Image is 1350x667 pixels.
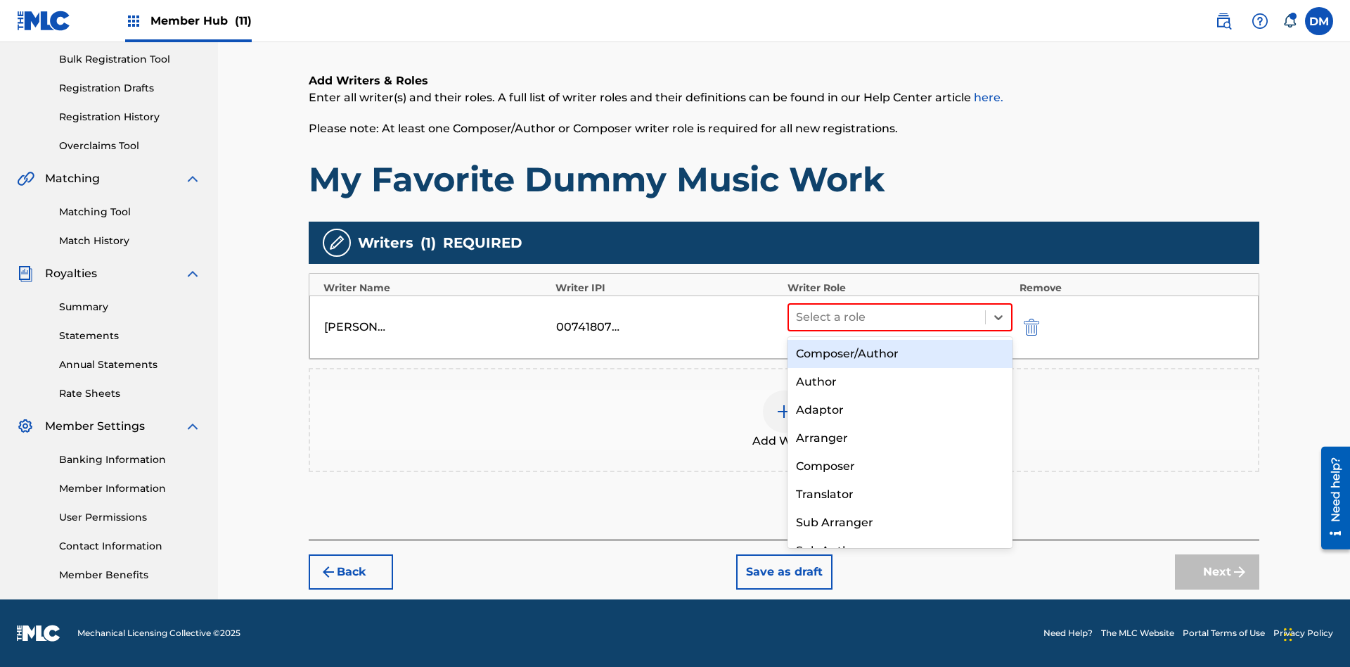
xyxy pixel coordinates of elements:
[59,81,201,96] a: Registration Drafts
[420,232,436,253] span: ( 1 )
[787,281,1012,296] div: Writer Role
[1215,13,1232,30] img: search
[787,452,1012,481] div: Composer
[59,205,201,220] a: Matching Tool
[45,170,100,187] span: Matching
[59,329,201,343] a: Statements
[787,481,1012,509] div: Translator
[59,357,201,372] a: Annual Statements
[787,424,1012,452] div: Arranger
[1024,319,1039,336] img: 12a2ab48e56ec057fbd8.svg
[787,509,1012,537] div: Sub Arranger
[323,281,548,296] div: Writer Name
[309,158,1259,201] h1: My Favorite Dummy Music Work
[59,510,201,525] a: User Permissions
[443,232,522,253] span: REQUIRED
[17,170,34,187] img: Matching
[17,418,34,435] img: Member Settings
[59,139,201,153] a: Overclaims Tool
[1252,13,1268,30] img: help
[59,300,201,315] a: Summary
[309,91,1003,104] span: Enter all writer(s) and their roles. A full list of writer roles and their definitions can be fou...
[787,537,1012,565] div: Sub Author
[309,122,898,135] span: Please note: At least one Composer/Author or Composer writer role is required for all new registr...
[184,265,201,282] img: expand
[59,110,201,125] a: Registration History
[736,554,832,590] button: Save as draft
[1209,7,1237,35] a: Public Search
[184,170,201,187] img: expand
[328,234,345,251] img: writers
[17,11,71,31] img: MLC Logo
[59,481,201,496] a: Member Information
[752,433,816,450] span: Add Writer
[235,14,252,27] span: (11)
[776,403,792,420] img: add
[1284,614,1292,656] div: Drag
[1183,627,1265,640] a: Portal Terms of Use
[1246,7,1274,35] div: Help
[1305,7,1333,35] div: User Menu
[787,396,1012,424] div: Adaptor
[59,568,201,583] a: Member Benefits
[77,627,240,640] span: Mechanical Licensing Collective © 2025
[1043,627,1093,640] a: Need Help?
[150,13,252,29] span: Member Hub
[320,564,337,580] img: 7ee5dd4eb1f8a8e3ef2f.svg
[555,281,780,296] div: Writer IPI
[59,539,201,554] a: Contact Information
[59,52,201,67] a: Bulk Registration Tool
[358,232,413,253] span: Writers
[59,452,201,467] a: Banking Information
[974,91,1003,104] a: here.
[309,554,393,590] button: Back
[1020,281,1245,296] div: Remove
[125,13,142,30] img: Top Rightsholders
[45,418,145,435] span: Member Settings
[184,418,201,435] img: expand
[787,368,1012,396] div: Author
[1280,599,1350,667] iframe: Chat Widget
[1311,441,1350,557] iframe: Resource Center
[45,265,97,282] span: Royalties
[1273,627,1333,640] a: Privacy Policy
[1101,627,1174,640] a: The MLC Website
[59,234,201,248] a: Match History
[17,625,60,642] img: logo
[787,340,1012,368] div: Composer/Author
[309,72,1259,89] h6: Add Writers & Roles
[17,265,34,282] img: Royalties
[59,386,201,401] a: Rate Sheets
[1282,14,1297,28] div: Notifications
